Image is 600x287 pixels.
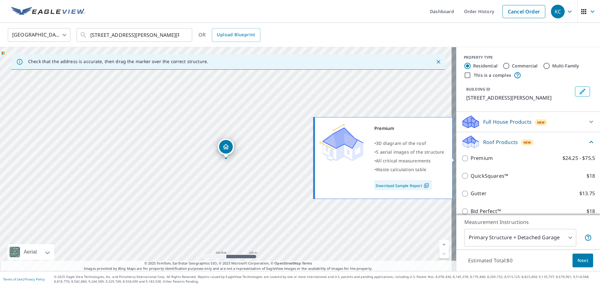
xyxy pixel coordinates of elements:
p: Premium [471,154,493,162]
span: New [523,140,531,145]
div: OR [198,28,260,42]
a: Current Level 17, Zoom Out [439,249,449,259]
button: Close [434,58,442,66]
a: Terms [302,261,312,265]
div: • [374,156,444,165]
p: © 2025 Eagle View Technologies, Inc. and Pictometry International Corp. All Rights Reserved. Repo... [54,275,597,284]
label: Commercial [512,63,538,69]
span: © 2025 TomTom, Earthstar Geographics SIO, © 2025 Microsoft Corporation, © [144,261,312,266]
p: [STREET_ADDRESS][PERSON_NAME] [466,94,572,101]
div: Roof ProductsNew [461,135,595,149]
p: Full House Products [483,118,532,126]
p: Estimated Total: $0 [463,254,517,267]
label: Residential [473,63,497,69]
span: 3D diagram of the roof [376,140,426,146]
a: Current Level 17, Zoom In [439,240,449,249]
p: Bid Perfect™ [471,207,501,215]
div: Aerial [22,244,39,260]
p: Roof Products [483,138,518,146]
input: Search by address or latitude-longitude [90,26,179,44]
div: • [374,165,444,174]
div: Full House ProductsNew [461,114,595,129]
label: Multi-Family [552,63,579,69]
div: Primary Structure + Detached Garage [464,229,576,246]
span: Waste calculation table [376,166,426,172]
div: Aerial [7,244,54,260]
a: Privacy Policy [24,277,45,281]
div: KC [551,5,565,18]
p: $24.25 - $75.5 [562,154,595,162]
div: PROPERTY TYPE [464,55,592,60]
p: Check that the address is accurate, then drag the marker over the correct structure. [28,59,208,64]
a: Terms of Use [3,277,22,281]
a: Download Sample Report [374,180,432,190]
div: Premium [374,124,444,133]
span: All critical measurements [376,158,431,164]
p: Gutter [471,190,487,197]
div: Dropped pin, building 1, Residential property, 3103 Hopeton Dr Spring, TX 77386 [218,139,234,158]
img: Premium [320,124,363,161]
a: Upload Blueprint [212,28,260,42]
button: Edit building 1 [575,87,590,96]
span: Your report will include the primary structure and a detached garage if one exists. [584,234,592,241]
p: QuickSquares™ [471,172,508,180]
p: Measurement Instructions [464,218,592,226]
p: $18 [587,207,595,215]
a: OpenStreetMap [274,261,301,265]
img: Pdf Icon [422,183,431,188]
label: This is a complex [474,72,511,78]
span: New [537,120,545,125]
p: $13.75 [579,190,595,197]
a: Cancel Order [502,5,545,18]
img: EV Logo [11,7,85,16]
div: • [374,148,444,156]
button: Next [572,254,593,268]
p: | [3,277,45,281]
span: Upload Blueprint [217,31,255,39]
p: $18 [587,172,595,180]
div: [GEOGRAPHIC_DATA] [8,26,70,44]
span: 5 aerial images of the structure [376,149,444,155]
span: Next [577,257,588,265]
div: • [374,139,444,148]
p: BUILDING ID [466,87,490,92]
